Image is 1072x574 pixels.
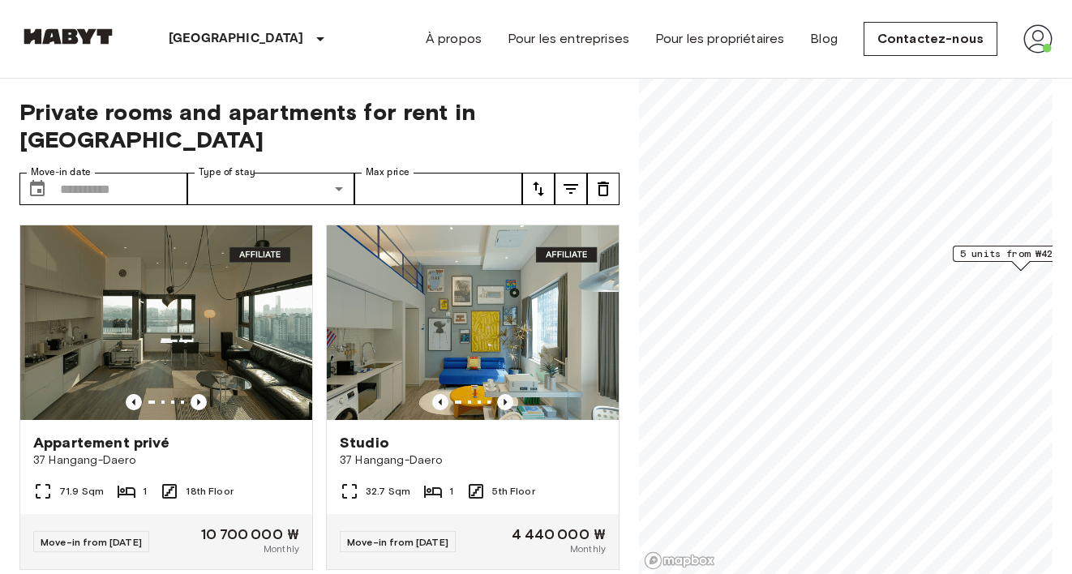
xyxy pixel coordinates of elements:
a: Marketing picture of unit EP-Y-PV-18-00Previous imagePrevious imageAppartement privé37 Hangang-Da... [19,225,313,570]
span: 1 [143,484,147,499]
span: 18th Floor [186,484,234,499]
label: Move-in date [31,165,91,179]
button: Previous image [126,394,142,410]
span: 37 Hangang-Daero [33,452,299,469]
button: tune [555,173,587,205]
a: À propos [426,29,482,49]
button: Choose date [21,173,54,205]
span: Appartement privé [33,433,170,452]
span: 5th Floor [492,484,534,499]
span: 37 Hangang-Daero [340,452,606,469]
span: Studio [340,433,389,452]
span: 32.7 Sqm [366,484,410,499]
label: Type of stay [199,165,255,179]
p: [GEOGRAPHIC_DATA] [169,29,304,49]
span: Move-in from [DATE] [41,536,142,548]
button: Previous image [497,394,513,410]
img: Habyt [19,28,117,45]
img: Marketing picture of unit EP-Y-U-05-00 [327,225,619,420]
a: Mapbox logo [644,551,715,570]
span: Monthly [264,542,299,556]
span: Move-in from [DATE] [347,536,448,548]
label: Max price [366,165,410,179]
a: Blog [810,29,838,49]
button: tune [587,173,620,205]
img: Marketing picture of unit EP-Y-PV-18-00 [20,225,312,420]
span: 10 700 000 ₩ [201,527,299,542]
button: Previous image [191,394,207,410]
span: 1 [449,484,453,499]
span: Monthly [570,542,606,556]
button: tune [522,173,555,205]
img: avatar [1023,24,1053,54]
a: Pour les entreprises [508,29,629,49]
a: Pour les propriétaires [655,29,784,49]
span: 71.9 Sqm [59,484,104,499]
span: 4 440 000 ₩ [512,527,606,542]
a: Contactez-nous [864,22,997,56]
button: Previous image [432,394,448,410]
a: Marketing picture of unit EP-Y-U-05-00Previous imagePrevious imageStudio37 Hangang-Daero32.7 Sqm1... [326,225,620,570]
span: Private rooms and apartments for rent in [GEOGRAPHIC_DATA] [19,98,620,153]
